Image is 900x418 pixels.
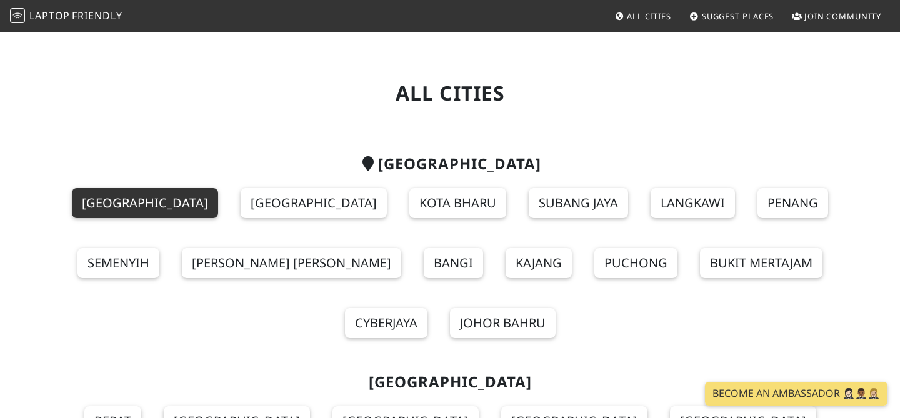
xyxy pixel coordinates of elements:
[450,308,556,338] a: Johor Bahru
[684,5,779,27] a: Suggest Places
[594,248,677,278] a: Puchong
[627,11,671,22] span: All Cities
[651,188,735,218] a: Langkawi
[609,5,676,27] a: All Cities
[77,248,159,278] a: Semenyih
[787,5,886,27] a: Join Community
[182,248,401,278] a: [PERSON_NAME] [PERSON_NAME]
[804,11,881,22] span: Join Community
[700,248,822,278] a: Bukit Mertajam
[757,188,828,218] a: Penang
[409,188,506,218] a: Kota Bharu
[506,248,572,278] a: Kajang
[10,8,25,23] img: LaptopFriendly
[424,248,483,278] a: Bangi
[45,373,855,391] h2: [GEOGRAPHIC_DATA]
[45,81,855,105] h1: All Cities
[241,188,387,218] a: [GEOGRAPHIC_DATA]
[702,11,774,22] span: Suggest Places
[529,188,628,218] a: Subang Jaya
[345,308,427,338] a: Cyberjaya
[72,9,122,22] span: Friendly
[10,6,122,27] a: LaptopFriendly LaptopFriendly
[705,382,887,406] a: Become an Ambassador 🤵🏻‍♀️🤵🏾‍♂️🤵🏼‍♀️
[72,188,218,218] a: [GEOGRAPHIC_DATA]
[29,9,70,22] span: Laptop
[45,155,855,173] h2: [GEOGRAPHIC_DATA]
